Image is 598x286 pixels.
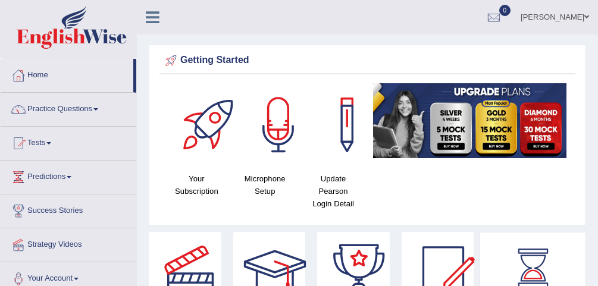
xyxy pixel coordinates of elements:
div: Getting Started [162,52,572,70]
a: Strategy Videos [1,228,136,258]
a: Tests [1,127,136,156]
h4: Your Subscription [168,172,225,197]
a: Practice Questions [1,93,136,122]
h4: Microphone Setup [237,172,293,197]
h4: Update Pearson Login Detail [305,172,362,210]
img: small5.jpg [373,83,566,158]
a: Success Stories [1,194,136,224]
a: Home [1,59,133,89]
a: Predictions [1,161,136,190]
span: 0 [499,5,511,16]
